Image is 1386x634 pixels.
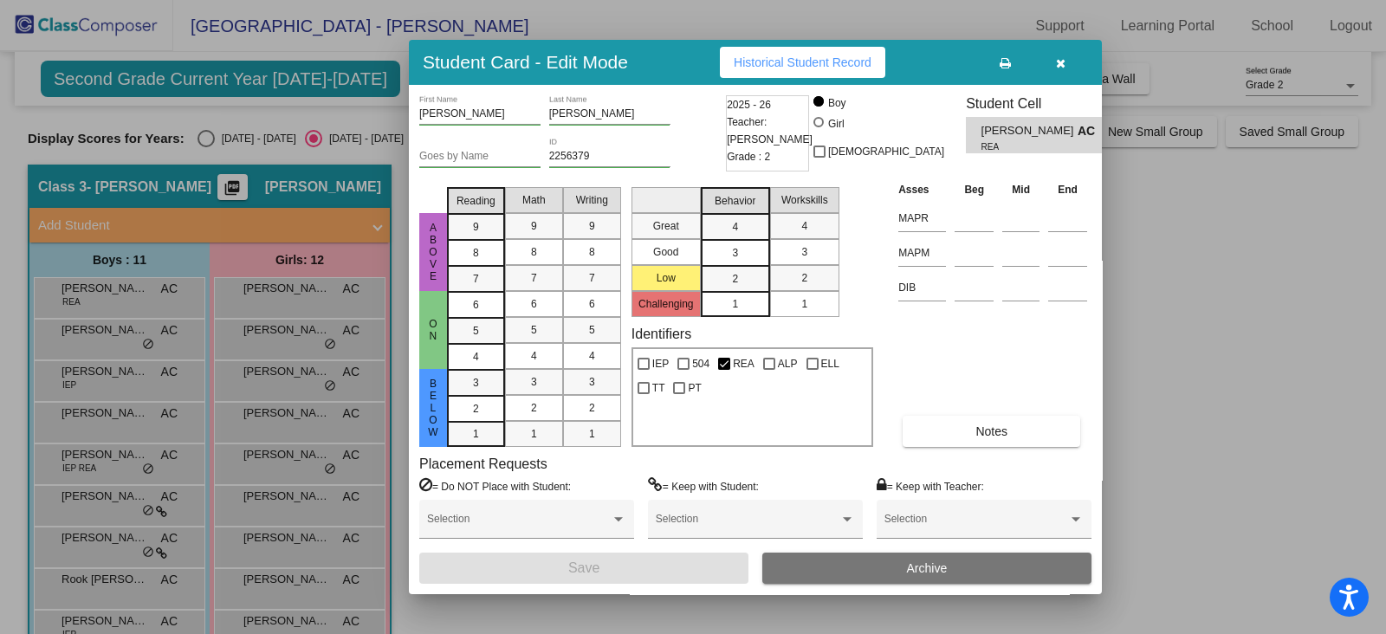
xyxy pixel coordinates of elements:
[950,180,998,199] th: Beg
[589,322,595,338] span: 5
[727,113,813,148] span: Teacher: [PERSON_NAME]
[419,456,547,472] label: Placement Requests
[531,296,537,312] span: 6
[998,180,1044,199] th: Mid
[425,318,441,342] span: On
[732,245,738,261] span: 3
[801,218,807,234] span: 4
[473,375,479,391] span: 3
[688,378,701,398] span: PT
[531,218,537,234] span: 9
[692,353,709,374] span: 504
[531,374,537,390] span: 3
[727,96,771,113] span: 2025 - 26
[419,553,748,584] button: Save
[425,222,441,282] span: Above
[801,270,807,286] span: 2
[419,151,541,163] input: goes by name
[473,401,479,417] span: 2
[894,180,950,199] th: Asses
[589,270,595,286] span: 7
[568,560,599,575] span: Save
[732,219,738,235] span: 4
[473,349,479,365] span: 4
[762,553,1091,584] button: Archive
[652,353,669,374] span: IEP
[473,245,479,261] span: 8
[732,296,738,312] span: 1
[425,378,441,438] span: Below
[781,192,828,208] span: Workskills
[522,192,546,208] span: Math
[589,426,595,442] span: 1
[576,192,608,208] span: Writing
[549,151,670,163] input: Enter ID
[1044,180,1091,199] th: End
[981,140,1065,153] span: REA
[419,477,571,495] label: = Do NOT Place with Student:
[531,244,537,260] span: 8
[531,400,537,416] span: 2
[473,426,479,442] span: 1
[828,141,944,162] span: [DEMOGRAPHIC_DATA]
[531,348,537,364] span: 4
[531,322,537,338] span: 5
[966,95,1117,112] h3: Student Cell
[827,95,846,111] div: Boy
[648,477,759,495] label: = Keep with Student:
[898,240,946,266] input: assessment
[589,400,595,416] span: 2
[473,323,479,339] span: 5
[631,326,691,342] label: Identifiers
[898,275,946,301] input: assessment
[589,296,595,312] span: 6
[981,122,1078,140] span: [PERSON_NAME]
[715,193,755,209] span: Behavior
[733,353,755,374] span: REA
[720,47,885,78] button: Historical Student Record
[531,270,537,286] span: 7
[423,51,628,73] h3: Student Card - Edit Mode
[801,244,807,260] span: 3
[778,353,798,374] span: ALP
[589,374,595,390] span: 3
[652,378,665,398] span: TT
[877,477,984,495] label: = Keep with Teacher:
[589,218,595,234] span: 9
[975,424,1007,438] span: Notes
[473,297,479,313] span: 6
[903,416,1080,447] button: Notes
[473,271,479,287] span: 7
[589,244,595,260] span: 8
[732,271,738,287] span: 2
[457,193,495,209] span: Reading
[727,148,770,165] span: Grade : 2
[734,55,871,69] span: Historical Student Record
[531,426,537,442] span: 1
[589,348,595,364] span: 4
[473,219,479,235] span: 9
[827,116,845,132] div: Girl
[801,296,807,312] span: 1
[1078,122,1102,140] span: AC
[898,205,946,231] input: assessment
[907,561,948,575] span: Archive
[821,353,839,374] span: ELL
